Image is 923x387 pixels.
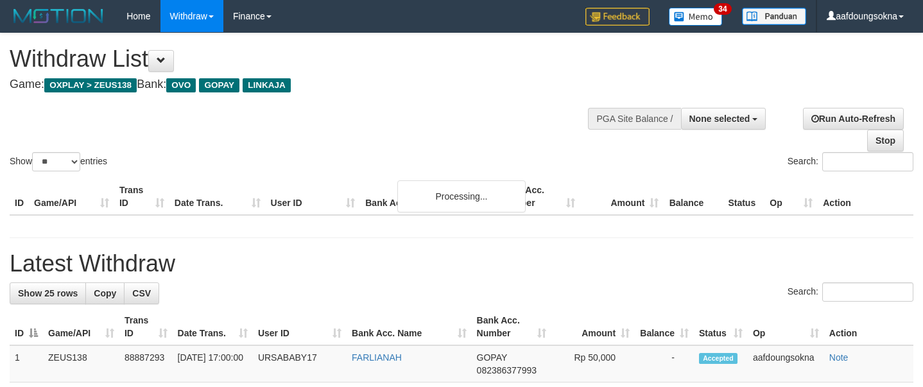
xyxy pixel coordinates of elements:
button: None selected [681,108,766,130]
input: Search: [822,152,913,171]
img: MOTION_logo.png [10,6,107,26]
span: OXPLAY > ZEUS138 [44,78,137,92]
h4: Game: Bank: [10,78,603,91]
th: Op [764,178,818,215]
th: Trans ID: activate to sort column ascending [119,309,173,345]
span: Accepted [699,353,738,364]
td: aafdoungsokna [748,345,824,383]
th: User ID: activate to sort column ascending [253,309,347,345]
span: OVO [166,78,196,92]
div: PGA Site Balance / [588,108,680,130]
img: panduan.png [742,8,806,25]
select: Showentries [32,152,80,171]
th: ID: activate to sort column descending [10,309,43,345]
a: CSV [124,282,159,304]
span: Show 25 rows [18,288,78,298]
th: Game/API [29,178,114,215]
th: ID [10,178,29,215]
th: Action [824,309,913,345]
th: User ID [266,178,361,215]
th: Op: activate to sort column ascending [748,309,824,345]
img: Feedback.jpg [585,8,650,26]
th: Bank Acc. Number: activate to sort column ascending [472,309,551,345]
td: - [635,345,694,383]
td: Rp 50,000 [551,345,635,383]
th: Date Trans. [169,178,266,215]
span: Copy [94,288,116,298]
th: Balance [664,178,723,215]
td: 88887293 [119,345,173,383]
span: GOPAY [477,352,507,363]
span: 34 [714,3,731,15]
span: Copy 082386377993 to clipboard [477,365,537,375]
td: [DATE] 17:00:00 [173,345,253,383]
span: GOPAY [199,78,239,92]
a: FARLIANAH [352,352,402,363]
th: Status [723,178,764,215]
td: URSABABY17 [253,345,347,383]
h1: Withdraw List [10,46,603,72]
input: Search: [822,282,913,302]
th: Amount [580,178,664,215]
th: Trans ID [114,178,169,215]
img: Button%20Memo.svg [669,8,723,26]
th: Bank Acc. Name: activate to sort column ascending [347,309,472,345]
td: ZEUS138 [43,345,119,383]
a: Show 25 rows [10,282,86,304]
th: Date Trans.: activate to sort column ascending [173,309,253,345]
a: Stop [867,130,904,151]
th: Amount: activate to sort column ascending [551,309,635,345]
span: None selected [689,114,750,124]
a: Note [829,352,849,363]
td: 1 [10,345,43,383]
a: Run Auto-Refresh [803,108,904,130]
th: Action [818,178,913,215]
span: CSV [132,288,151,298]
h1: Latest Withdraw [10,251,913,277]
div: Processing... [397,180,526,212]
span: LINKAJA [243,78,291,92]
label: Search: [788,282,913,302]
label: Search: [788,152,913,171]
th: Bank Acc. Name [360,178,496,215]
th: Game/API: activate to sort column ascending [43,309,119,345]
a: Copy [85,282,125,304]
th: Status: activate to sort column ascending [694,309,748,345]
label: Show entries [10,152,107,171]
th: Balance: activate to sort column ascending [635,309,694,345]
th: Bank Acc. Number [496,178,580,215]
